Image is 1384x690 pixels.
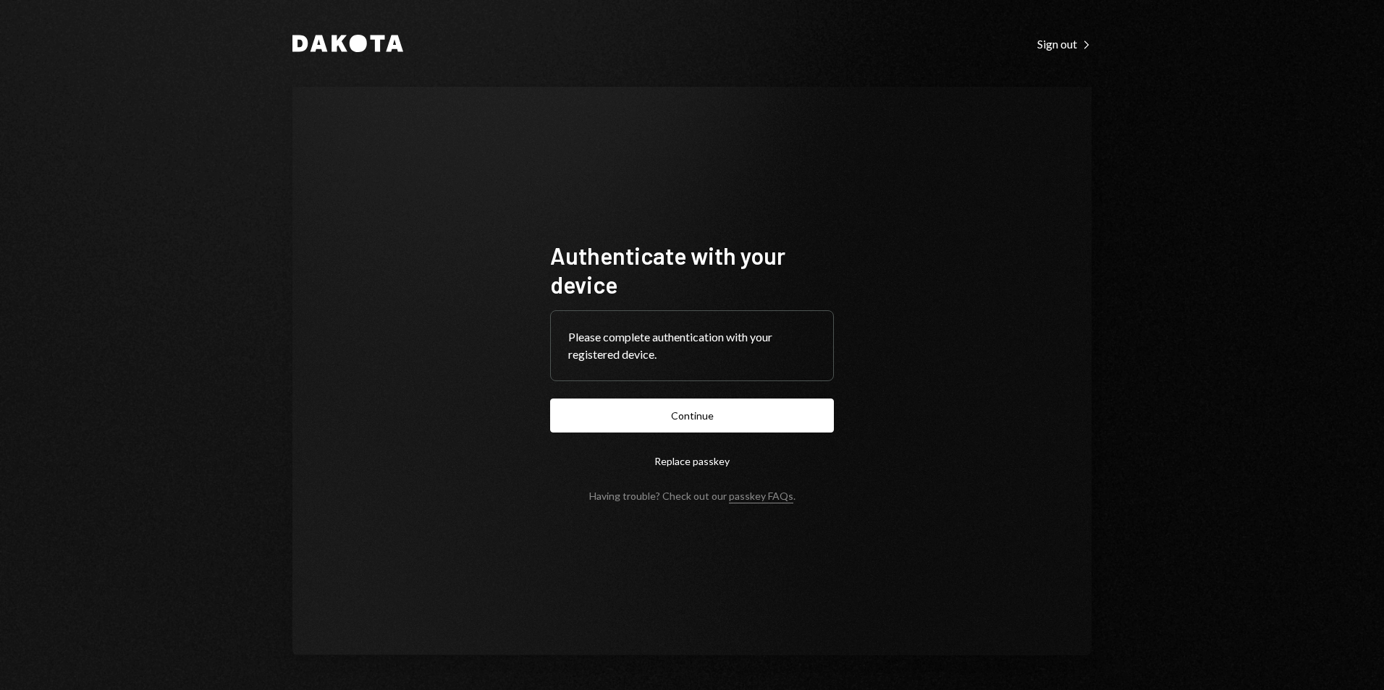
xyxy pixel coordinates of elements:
[568,328,816,363] div: Please complete authentication with your registered device.
[550,399,834,433] button: Continue
[1037,35,1092,51] a: Sign out
[589,490,796,502] div: Having trouble? Check out our .
[1037,37,1092,51] div: Sign out
[729,490,793,503] a: passkey FAQs
[550,241,834,299] h1: Authenticate with your device
[550,444,834,478] button: Replace passkey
